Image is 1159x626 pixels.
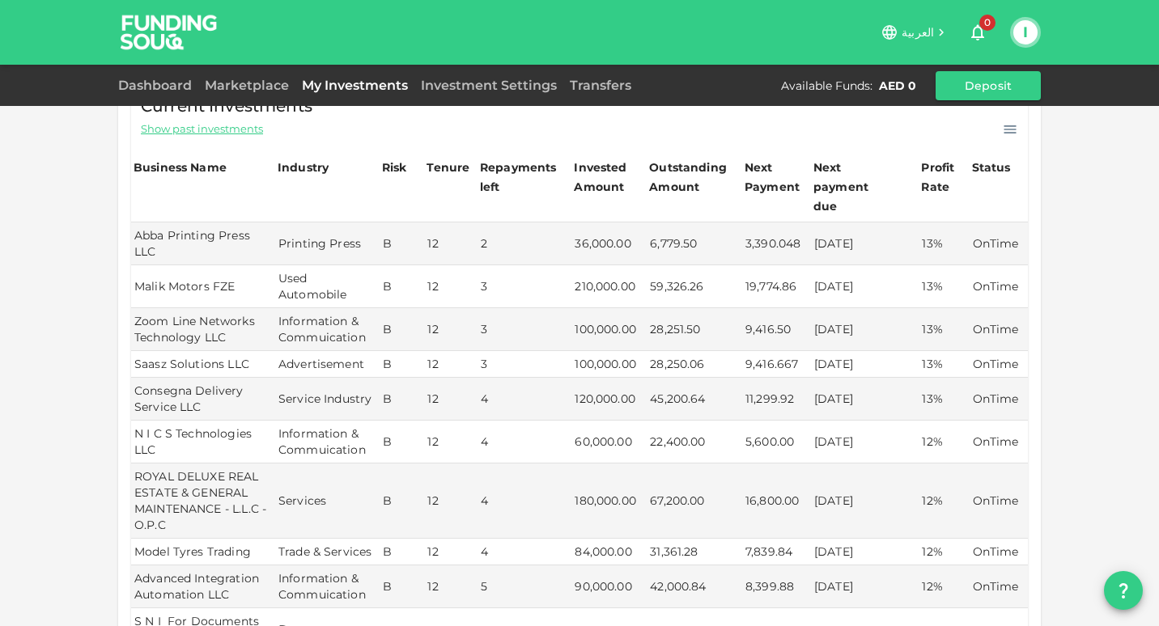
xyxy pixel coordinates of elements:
[571,222,647,265] td: 36,000.00
[424,222,478,265] td: 12
[574,158,644,197] div: Invested Amount
[478,421,571,463] td: 4
[571,351,647,378] td: 100,000.00
[647,463,742,539] td: 67,200.00
[571,463,647,539] td: 180,000.00
[427,158,469,177] div: Tenure
[970,539,1028,565] td: OnTime
[902,25,934,40] span: العربية
[478,265,571,308] td: 3
[879,78,916,94] div: AED 0
[1104,571,1143,610] button: question
[571,565,647,608] td: 90,000.00
[380,222,425,265] td: B
[571,378,647,421] td: 120,000.00
[424,539,478,565] td: 12
[649,158,730,197] div: Outstanding Amount
[970,222,1028,265] td: OnTime
[742,308,811,351] td: 9,416.50
[478,565,571,608] td: 5
[647,222,742,265] td: 6,779.50
[380,378,425,421] td: B
[936,71,1041,100] button: Deposit
[919,539,969,565] td: 12%
[131,222,275,265] td: Abba Printing Press LLC
[919,378,969,421] td: 13%
[380,463,425,539] td: B
[424,308,478,351] td: 12
[970,351,1028,378] td: OnTime
[424,265,478,308] td: 12
[563,78,638,93] a: Transfers
[131,463,275,539] td: ROYAL DELUXE REAL ESTATE & GENERAL MAINTENANCE - L.L.C - O.P.C
[278,158,329,177] div: Industry
[424,378,478,421] td: 12
[813,158,894,216] div: Next payment due
[131,308,275,351] td: Zoom Line Networks Technology LLC
[571,539,647,565] td: 84,000.00
[380,265,425,308] td: B
[972,158,1013,177] div: Status
[275,265,380,308] td: Used Automobile
[647,351,742,378] td: 28,250.06
[478,539,571,565] td: 4
[742,222,811,265] td: 3,390.048
[745,158,809,197] div: Next Payment
[647,539,742,565] td: 31,361.28
[424,463,478,539] td: 12
[742,539,811,565] td: 7,839.84
[141,93,312,119] span: Current Investments
[811,565,919,608] td: [DATE]
[919,351,969,378] td: 13%
[198,78,295,93] a: Marketplace
[275,351,380,378] td: Advertisement
[811,463,919,539] td: [DATE]
[380,539,425,565] td: B
[647,565,742,608] td: 42,000.84
[742,565,811,608] td: 8,399.88
[811,351,919,378] td: [DATE]
[979,15,996,31] span: 0
[424,565,478,608] td: 12
[131,539,275,565] td: Model Tyres Trading
[647,421,742,463] td: 22,400.00
[275,463,380,539] td: Services
[424,421,478,463] td: 12
[380,421,425,463] td: B
[131,378,275,421] td: Consegna Delivery Service LLC
[970,378,1028,421] td: OnTime
[480,158,561,197] div: Repayments left
[919,565,969,608] td: 12%
[131,265,275,308] td: Malik Motors FZE
[811,222,919,265] td: [DATE]
[647,265,742,308] td: 59,326.26
[295,78,414,93] a: My Investments
[478,351,571,378] td: 3
[141,121,263,137] span: Show past investments
[742,421,811,463] td: 5,600.00
[275,308,380,351] td: Information & Commuication
[478,308,571,351] td: 3
[134,158,227,177] div: Business Name
[962,16,994,49] button: 0
[970,308,1028,351] td: OnTime
[919,421,969,463] td: 12%
[742,378,811,421] td: 11,299.92
[1013,20,1038,44] button: I
[275,421,380,463] td: Information & Commuication
[275,565,380,608] td: Information & Commuication
[275,378,380,421] td: Service Industry
[919,308,969,351] td: 13%
[919,265,969,308] td: 13%
[811,421,919,463] td: [DATE]
[380,308,425,351] td: B
[414,78,563,93] a: Investment Settings
[781,78,872,94] div: Available Funds :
